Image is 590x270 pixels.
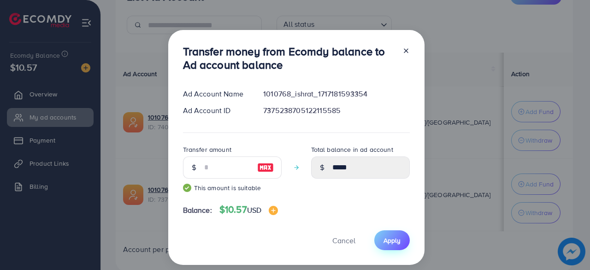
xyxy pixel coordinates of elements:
[183,183,282,192] small: This amount is suitable
[176,89,256,99] div: Ad Account Name
[256,89,417,99] div: 1010768_ishrat_1717181593354
[219,204,278,216] h4: $10.57
[183,184,191,192] img: guide
[374,230,410,250] button: Apply
[256,105,417,116] div: 7375238705122115585
[257,162,274,173] img: image
[269,206,278,215] img: image
[247,205,261,215] span: USD
[311,145,393,154] label: Total balance in ad account
[321,230,367,250] button: Cancel
[183,145,231,154] label: Transfer amount
[332,235,355,246] span: Cancel
[176,105,256,116] div: Ad Account ID
[383,236,401,245] span: Apply
[183,205,212,216] span: Balance:
[183,45,395,72] h3: Transfer money from Ecomdy balance to Ad account balance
